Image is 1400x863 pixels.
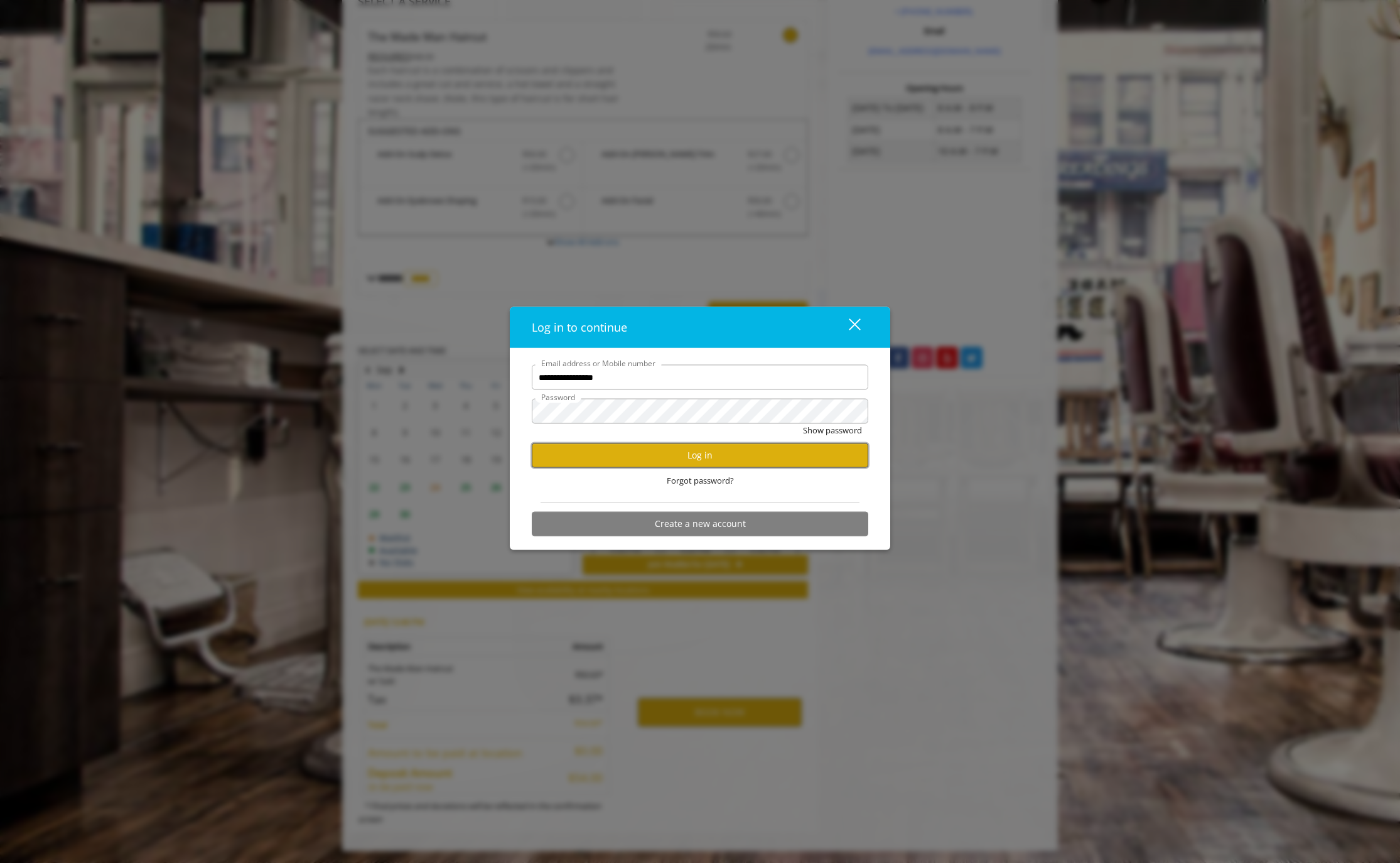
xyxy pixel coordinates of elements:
[532,443,868,467] button: Log in
[532,511,868,536] button: Create a new account
[535,357,662,369] label: Email address or Mobile number
[834,318,859,337] div: close dialog
[532,399,868,424] input: Password
[667,474,734,487] span: Forgot password?
[535,391,581,403] label: Password
[532,365,868,390] input: Email address or Mobile number
[532,320,627,335] span: Log in to continue
[826,314,868,340] button: close dialog
[803,424,862,437] button: Show password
